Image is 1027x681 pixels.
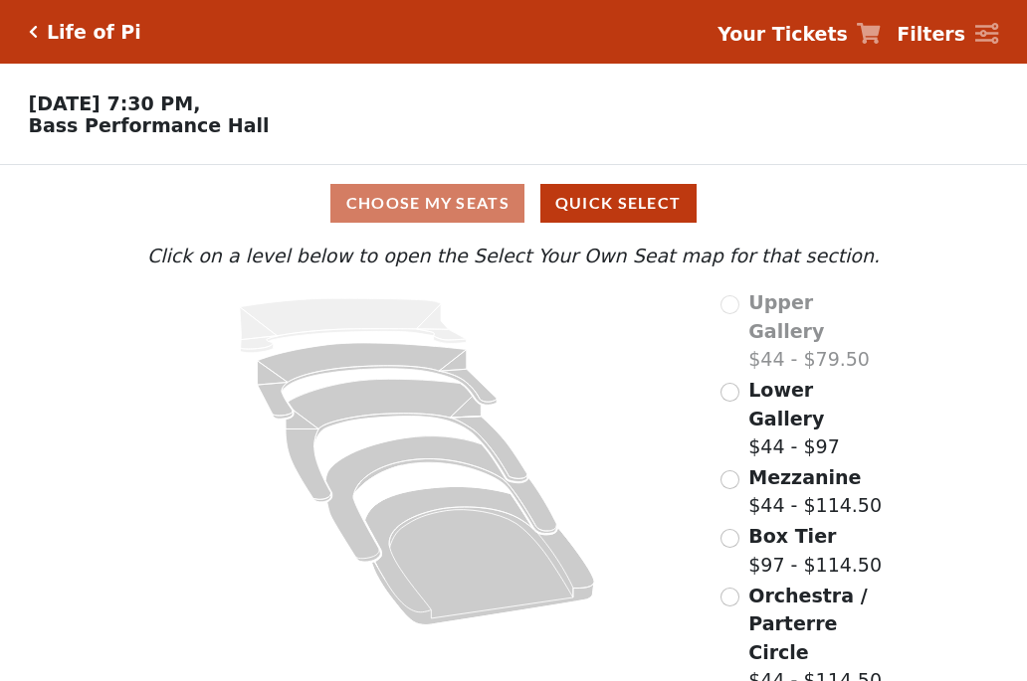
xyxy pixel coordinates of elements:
[540,184,697,223] button: Quick Select
[258,343,498,419] path: Lower Gallery - Seats Available: 98
[718,20,881,49] a: Your Tickets
[29,25,38,39] a: Click here to go back to filters
[365,487,595,625] path: Orchestra / Parterre Circle - Seats Available: 6
[718,23,848,45] strong: Your Tickets
[748,585,867,663] span: Orchestra / Parterre Circle
[748,376,885,461] label: $44 - $97
[47,21,141,44] h5: Life of Pi
[142,242,885,270] p: Click on a level below to open the Select Your Own Seat map for that section.
[748,466,861,488] span: Mezzanine
[897,20,998,49] a: Filters
[748,463,882,520] label: $44 - $114.50
[897,23,965,45] strong: Filters
[748,291,824,342] span: Upper Gallery
[748,288,885,374] label: $44 - $79.50
[748,379,824,429] span: Lower Gallery
[240,298,467,353] path: Upper Gallery - Seats Available: 0
[748,522,882,579] label: $97 - $114.50
[748,525,836,547] span: Box Tier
